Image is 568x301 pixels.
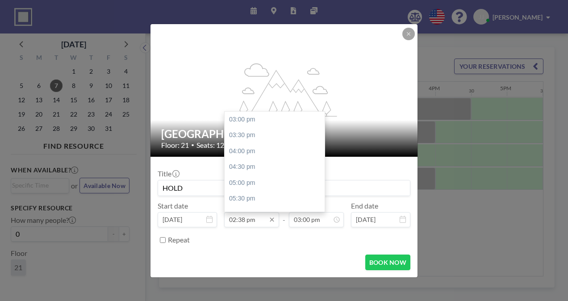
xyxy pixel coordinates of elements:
g: flex-grow: 1.2; [232,63,337,116]
div: 03:00 pm [225,112,329,128]
input: jnorman's reservation [158,180,410,196]
h2: [GEOGRAPHIC_DATA] [161,127,408,141]
button: BOOK NOW [365,255,410,270]
label: Title [158,169,179,178]
label: End date [351,201,378,210]
label: Start date [158,201,188,210]
div: 03:30 pm [225,127,329,143]
div: 05:30 pm [225,191,329,207]
span: • [191,142,194,148]
span: - [283,205,285,224]
div: 06:00 pm [225,207,329,223]
div: 04:00 pm [225,143,329,159]
span: Seats: 12 [196,141,224,150]
div: 04:30 pm [225,159,329,175]
div: 05:00 pm [225,175,329,191]
span: Floor: 21 [161,141,189,150]
label: Repeat [168,235,190,244]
